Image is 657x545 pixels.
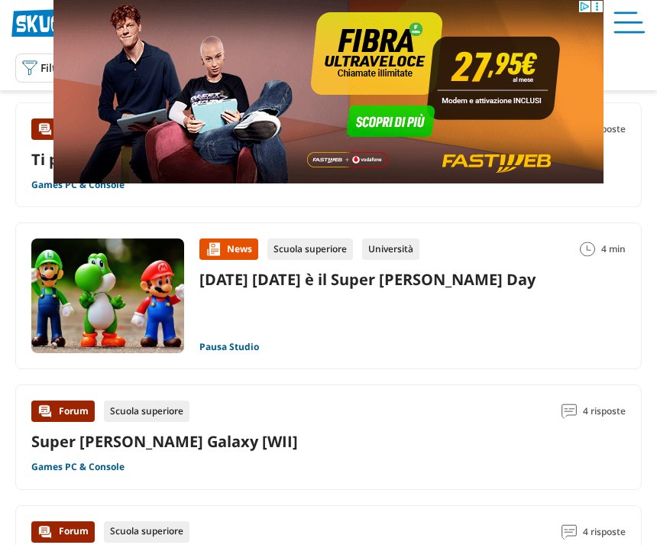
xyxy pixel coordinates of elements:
[362,238,419,260] div: Università
[580,242,595,257] img: Tempo lettura
[31,118,95,140] div: Forum
[104,521,189,543] div: Scuola superiore
[562,404,577,419] img: Commenti lettura
[199,238,258,260] div: News
[104,401,189,422] div: Scuola superiore
[31,431,298,452] a: Super [PERSON_NAME] Galaxy [WII]
[583,401,626,422] span: 4 risposte
[22,60,37,76] img: Filtra filtri mobile
[31,401,95,422] div: Forum
[206,242,221,257] img: News contenuto
[31,461,125,473] a: Games PC & Console
[267,238,353,260] div: Scuola superiore
[613,7,646,39] img: Menù
[199,269,536,290] a: [DATE] [DATE] è il Super [PERSON_NAME] Day
[31,149,272,170] a: Ti piace super [PERSON_NAME]?
[601,238,626,260] span: 4 min
[31,238,184,353] img: Immagine news
[37,122,53,137] img: Forum contenuto
[37,524,53,540] img: Forum contenuto
[199,341,259,353] a: Pausa Studio
[37,404,53,419] img: Forum contenuto
[583,521,626,543] span: 4 risposte
[15,54,74,83] button: Filtra
[31,521,95,543] div: Forum
[562,524,577,540] img: Commenti lettura
[31,179,125,191] a: Games PC & Console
